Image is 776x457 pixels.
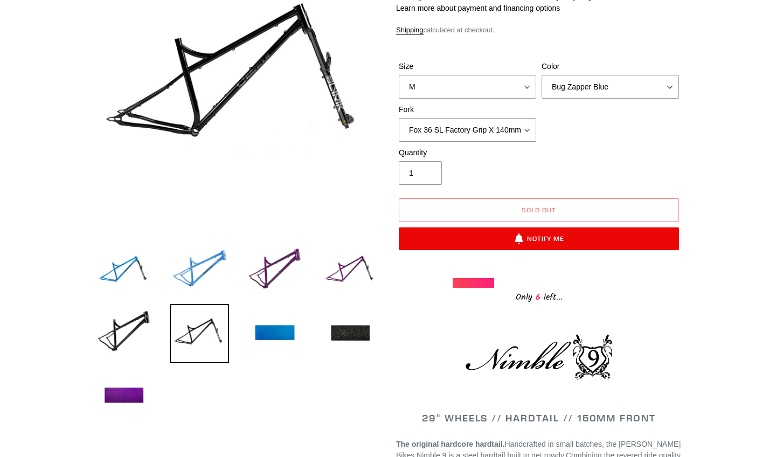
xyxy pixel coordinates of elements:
[245,241,304,301] img: Load image into Gallery viewer, NIMBLE 9 - Frame + Fork
[94,241,154,301] img: Load image into Gallery viewer, NIMBLE 9 - Frame + Fork
[422,412,656,424] span: 29" WHEELS // HARDTAIL // 150MM FRONT
[94,304,154,363] img: Load image into Gallery viewer, NIMBLE 9 - Frame + Fork
[396,25,682,36] div: calculated at checkout.
[399,147,536,158] label: Quantity
[532,290,544,304] span: 6
[399,227,679,250] button: Notify Me
[453,288,625,304] div: Only left...
[321,304,380,363] img: Load image into Gallery viewer, NIMBLE 9 - Frame + Fork
[245,304,304,363] img: Load image into Gallery viewer, NIMBLE 9 - Frame + Fork
[522,206,556,214] span: Sold out
[542,61,679,72] label: Color
[396,440,504,448] strong: The original hardcore hardtail.
[396,26,424,35] a: Shipping
[399,198,679,222] button: Sold out
[170,304,229,363] img: Load image into Gallery viewer, NIMBLE 9 - Frame + Fork
[399,104,536,115] label: Fork
[94,366,154,426] img: Load image into Gallery viewer, NIMBLE 9 - Frame + Fork
[396,4,560,12] a: Learn more about payment and financing options
[321,241,380,301] img: Load image into Gallery viewer, NIMBLE 9 - Frame + Fork
[399,61,536,72] label: Size
[170,241,229,301] img: Load image into Gallery viewer, NIMBLE 9 - Frame + Fork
